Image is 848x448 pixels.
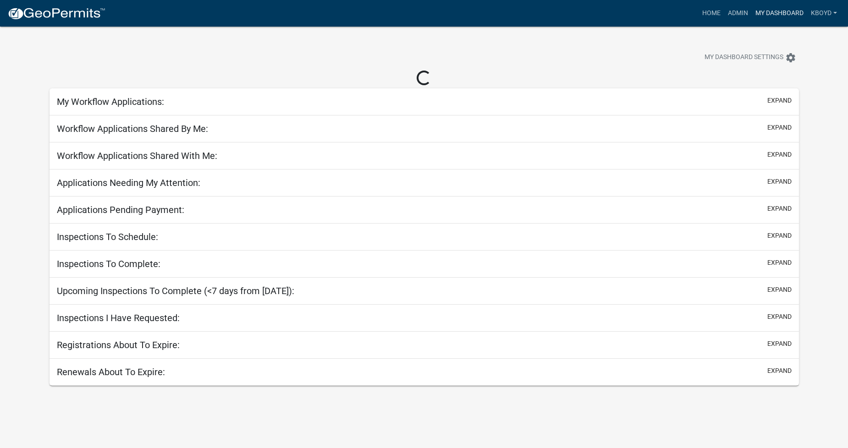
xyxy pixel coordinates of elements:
h5: My Workflow Applications: [57,96,164,107]
h5: Applications Pending Payment: [57,204,184,215]
button: expand [767,231,792,240]
h5: Workflow Applications Shared By Me: [57,123,208,134]
h5: Registrations About To Expire: [57,339,180,350]
button: expand [767,123,792,132]
button: expand [767,285,792,295]
h5: Inspections To Schedule: [57,231,158,242]
h5: Applications Needing My Attention: [57,177,200,188]
a: Home [699,5,724,22]
span: My Dashboard Settings [705,52,783,63]
a: My Dashboard [752,5,807,22]
button: expand [767,312,792,322]
h5: Inspections I Have Requested: [57,312,180,323]
a: kboyd [807,5,841,22]
button: expand [767,258,792,268]
i: settings [785,52,796,63]
h5: Workflow Applications Shared With Me: [57,150,217,161]
h5: Inspections To Complete: [57,258,160,269]
button: expand [767,96,792,105]
h5: Renewals About To Expire: [57,366,165,377]
button: expand [767,204,792,213]
h5: Upcoming Inspections To Complete (<7 days from [DATE]): [57,285,294,296]
button: My Dashboard Settingssettings [697,49,804,66]
a: Admin [724,5,752,22]
button: expand [767,150,792,159]
button: expand [767,366,792,376]
button: expand [767,177,792,186]
button: expand [767,339,792,349]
